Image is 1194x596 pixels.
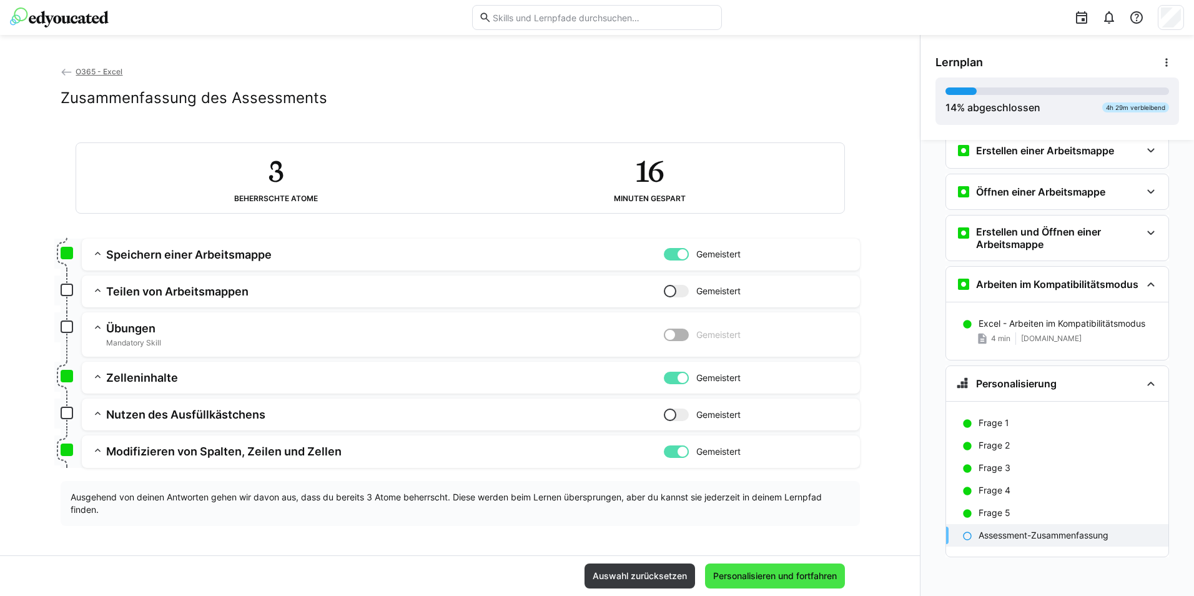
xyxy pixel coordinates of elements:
span: Gemeistert [696,285,741,297]
span: Auswahl zurücksetzen [591,570,689,582]
span: 4 min [991,334,1010,344]
p: Frage 1 [979,417,1009,429]
h3: Arbeiten im Kompatibilitätsmodus [976,278,1138,291]
p: Assessment-Zusammenfassung [979,529,1108,542]
h3: Speichern einer Arbeitsmappe [106,247,664,262]
p: Frage 3 [979,462,1010,474]
span: Mandatory Skill [106,338,664,348]
div: Ausgehend von deinen Antworten gehen wir davon aus, dass du bereits 3 Atome beherrscht. Diese wer... [61,481,860,526]
h3: Zelleninhalte [106,370,664,385]
h3: Öffnen einer Arbeitsmappe [976,186,1105,198]
h3: Nutzen des Ausfüllkästchens [106,407,664,422]
a: O365 - Excel [61,67,123,76]
span: Gemeistert [696,329,741,341]
input: Skills und Lernpfade durchsuchen… [491,12,715,23]
div: Minuten gespart [614,194,686,203]
h2: 3 [269,153,284,189]
span: Gemeistert [696,248,741,261]
h2: Zusammenfassung des Assessments [61,89,327,107]
h3: Personalisierung [976,377,1057,390]
p: Frage 4 [979,484,1010,497]
h2: 16 [636,153,664,189]
button: Auswahl zurücksetzen [585,564,695,589]
h3: Erstellen und Öffnen einer Arbeitsmappe [976,226,1141,251]
span: Lernplan [935,56,983,69]
div: % abgeschlossen [945,100,1040,115]
span: Gemeistert [696,372,741,384]
span: [DOMAIN_NAME] [1021,334,1082,344]
p: Frage 5 [979,507,1010,519]
h3: Übungen [106,321,664,335]
h3: Erstellen einer Arbeitsmappe [976,144,1114,157]
span: O365 - Excel [76,67,122,76]
h3: Modifizieren von Spalten, Zeilen und Zellen [106,444,664,459]
span: Personalisieren und fortfahren [711,570,839,582]
span: 14 [945,101,957,114]
div: Beherrschte Atome [234,194,318,203]
button: Personalisieren und fortfahren [705,564,845,589]
h3: Teilen von Arbeitsmappen [106,284,664,299]
p: Excel - Arbeiten im Kompatibilitätsmodus [979,317,1145,330]
span: Gemeistert [696,409,741,421]
span: Gemeistert [696,445,741,458]
p: Frage 2 [979,439,1010,452]
div: 4h 29m verbleibend [1102,102,1169,112]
